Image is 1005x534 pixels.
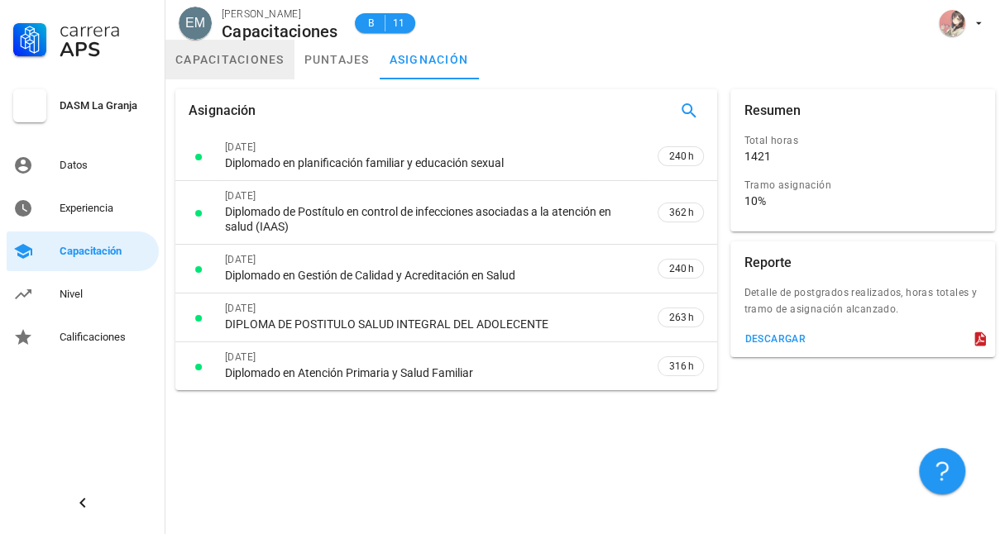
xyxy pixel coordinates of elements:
div: [PERSON_NAME] [222,6,338,22]
span: 240 h [668,260,693,277]
div: Capacitación [60,245,152,258]
div: DIPLOMA DE POSTITULO SALUD INTEGRAL DEL ADOLECENTE [225,317,548,331]
div: [DATE] [225,139,641,155]
div: Total horas [744,132,969,149]
div: Detalle de postgrados realizados, horas totales y tramo de asignación alcanzado. [730,284,995,327]
span: 240 h [668,148,693,164]
a: Experiencia [7,188,159,228]
div: 10% [744,193,765,208]
div: Diplomado de Postítulo en control de infecciones asociadas a la atención en salud (IAAS) [225,204,641,234]
a: puntajes [294,40,380,79]
span: 316 h [668,358,693,374]
a: asignación [380,40,479,79]
div: Experiencia [60,202,152,215]
div: [DATE] [225,300,641,317]
a: Nivel [7,274,159,314]
div: Calificaciones [60,331,152,344]
div: Reporte [744,241,792,284]
div: DASM La Granja [60,99,152,112]
div: avatar [179,7,212,40]
div: [DATE] [225,188,641,204]
div: [DATE] [225,251,641,268]
div: APS [60,40,152,60]
span: 362 h [668,204,693,221]
a: capacitaciones [165,40,294,79]
div: Diplomado en Gestión de Calidad y Acreditación en Salud [225,268,515,283]
div: Asignación [189,89,256,132]
div: Nivel [60,288,152,301]
div: Capacitaciones [222,22,338,41]
div: [DATE] [225,349,641,365]
span: EM [185,7,205,40]
a: Datos [7,145,159,185]
div: Diplomado en Atención Primaria y Salud Familiar [225,365,473,380]
div: avatar [939,10,965,36]
div: Resumen [744,89,801,132]
div: Datos [60,159,152,172]
span: 263 h [668,309,693,326]
span: 11 [392,15,405,31]
div: Diplomado en planificación familiar y educación sexual [225,155,504,170]
div: Tramo asignación [744,177,969,193]
a: Capacitación [7,231,159,271]
button: descargar [737,327,812,350]
div: 1421 [744,149,770,164]
div: descargar [744,333,806,345]
a: Calificaciones [7,317,159,357]
div: Carrera [60,20,152,40]
span: B [365,15,378,31]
